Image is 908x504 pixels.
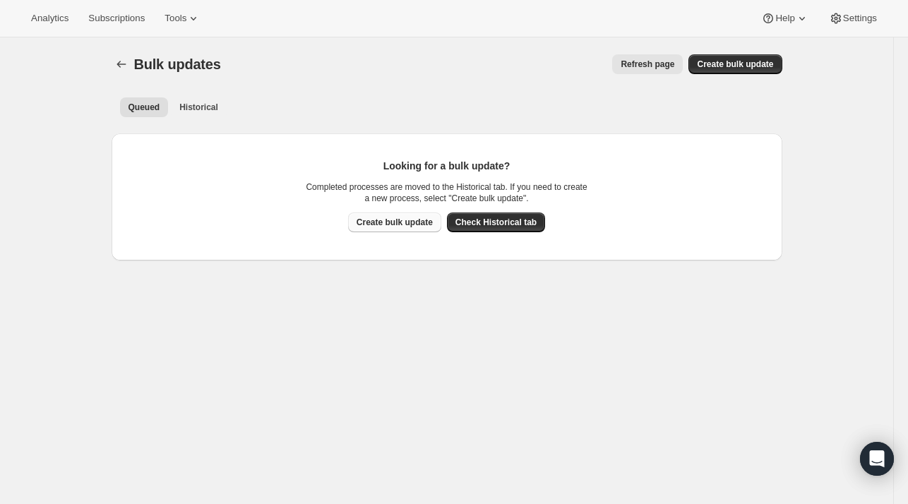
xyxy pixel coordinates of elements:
[753,8,817,28] button: Help
[165,13,186,24] span: Tools
[134,56,221,72] span: Bulk updates
[31,13,68,24] span: Analytics
[306,181,588,204] p: Completed processes are moved to the Historical tab. If you need to create a new process, select ...
[129,102,160,113] span: Queued
[179,102,218,113] span: Historical
[80,8,153,28] button: Subscriptions
[612,54,683,74] button: Refresh page
[348,212,441,232] button: Create bulk update
[156,8,209,28] button: Tools
[860,442,894,476] div: Open Intercom Messenger
[697,59,773,70] span: Create bulk update
[688,54,782,74] button: Create bulk update
[447,212,545,232] button: Check Historical tab
[455,217,537,228] span: Check Historical tab
[843,13,877,24] span: Settings
[820,8,885,28] button: Settings
[775,13,794,24] span: Help
[621,59,674,70] span: Refresh page
[112,54,131,74] button: Bulk updates
[88,13,145,24] span: Subscriptions
[357,217,433,228] span: Create bulk update
[23,8,77,28] button: Analytics
[306,159,588,173] p: Looking for a bulk update?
